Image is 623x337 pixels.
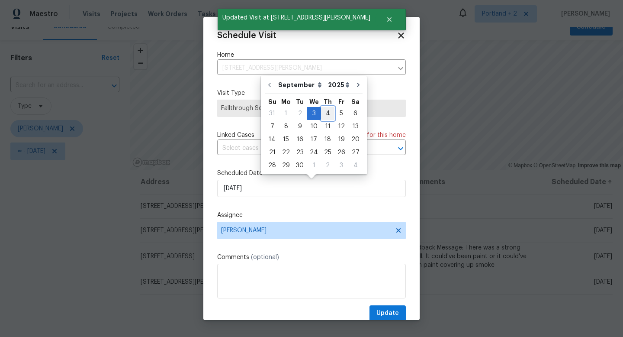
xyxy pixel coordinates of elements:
div: Sat Oct 04 2025 [348,159,363,172]
button: Close [375,11,404,28]
div: Tue Sep 02 2025 [293,107,307,120]
div: 19 [334,133,348,146]
div: Sat Sep 20 2025 [348,133,363,146]
div: 8 [279,120,293,133]
label: Visit Type [217,89,406,97]
label: Comments [217,253,406,262]
div: Wed Sep 24 2025 [307,146,321,159]
div: 27 [348,146,363,159]
span: [PERSON_NAME] [221,227,391,234]
div: Fri Sep 05 2025 [334,107,348,120]
div: 28 [265,159,279,172]
div: 24 [307,146,321,159]
label: Scheduled Date [217,169,406,178]
div: Sat Sep 06 2025 [348,107,363,120]
span: Updated Visit at [STREET_ADDRESS][PERSON_NAME] [218,9,375,27]
div: Mon Sep 22 2025 [279,146,293,159]
div: 4 [348,159,363,172]
div: 26 [334,146,348,159]
span: Close [396,31,406,40]
div: Wed Sep 10 2025 [307,120,321,133]
div: Thu Sep 04 2025 [321,107,334,120]
div: Mon Sep 29 2025 [279,159,293,172]
abbr: Sunday [268,99,276,105]
input: M/D/YYYY [217,180,406,197]
div: 22 [279,146,293,159]
select: Year [326,78,352,91]
div: Fri Sep 12 2025 [334,120,348,133]
div: Sun Sep 28 2025 [265,159,279,172]
span: Fallthrough Setup [221,104,402,113]
div: Fri Sep 19 2025 [334,133,348,146]
div: Fri Oct 03 2025 [334,159,348,172]
div: Thu Sep 11 2025 [321,120,334,133]
abbr: Monday [281,99,291,105]
abbr: Saturday [351,99,360,105]
div: 20 [348,133,363,146]
div: 6 [348,107,363,120]
div: Thu Oct 02 2025 [321,159,334,172]
div: 29 [279,159,293,172]
div: 11 [321,120,334,133]
div: 10 [307,120,321,133]
div: Sun Sep 14 2025 [265,133,279,146]
div: 15 [279,133,293,146]
div: 16 [293,133,307,146]
div: 18 [321,133,334,146]
div: Mon Sep 15 2025 [279,133,293,146]
div: 1 [307,159,321,172]
div: Wed Sep 03 2025 [307,107,321,120]
div: 5 [334,107,348,120]
div: 3 [307,107,321,120]
div: Tue Sep 09 2025 [293,120,307,133]
div: Fri Sep 26 2025 [334,146,348,159]
button: Open [395,143,407,155]
div: 4 [321,107,334,120]
label: Home [217,51,406,59]
span: Linked Cases [217,131,254,139]
div: 17 [307,133,321,146]
div: 23 [293,146,307,159]
span: Schedule Visit [217,31,276,40]
div: 2 [293,107,307,120]
div: 9 [293,120,307,133]
div: Tue Sep 16 2025 [293,133,307,146]
button: Update [369,305,406,321]
label: Assignee [217,211,406,220]
div: 30 [293,159,307,172]
abbr: Tuesday [296,99,304,105]
abbr: Thursday [324,99,332,105]
div: Mon Sep 08 2025 [279,120,293,133]
abbr: Friday [338,99,344,105]
div: Tue Sep 23 2025 [293,146,307,159]
div: Tue Sep 30 2025 [293,159,307,172]
div: Sat Sep 27 2025 [348,146,363,159]
div: Sun Aug 31 2025 [265,107,279,120]
select: Month [276,78,326,91]
div: 21 [265,146,279,159]
input: Enter in an address [217,62,393,75]
button: Go to previous month [263,76,276,94]
div: Thu Sep 18 2025 [321,133,334,146]
span: (optional) [251,254,279,260]
div: 7 [265,120,279,133]
div: 3 [334,159,348,172]
div: 14 [265,133,279,146]
div: Sun Sep 21 2025 [265,146,279,159]
button: Go to next month [352,76,365,94]
div: 31 [265,107,279,120]
div: 12 [334,120,348,133]
div: Thu Sep 25 2025 [321,146,334,159]
span: Update [376,308,399,319]
div: Mon Sep 01 2025 [279,107,293,120]
div: Wed Oct 01 2025 [307,159,321,172]
abbr: Wednesday [309,99,319,105]
div: Sun Sep 07 2025 [265,120,279,133]
div: 2 [321,159,334,172]
input: Select cases [217,142,382,155]
div: 13 [348,120,363,133]
div: 25 [321,146,334,159]
div: Wed Sep 17 2025 [307,133,321,146]
div: Sat Sep 13 2025 [348,120,363,133]
div: 1 [279,107,293,120]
